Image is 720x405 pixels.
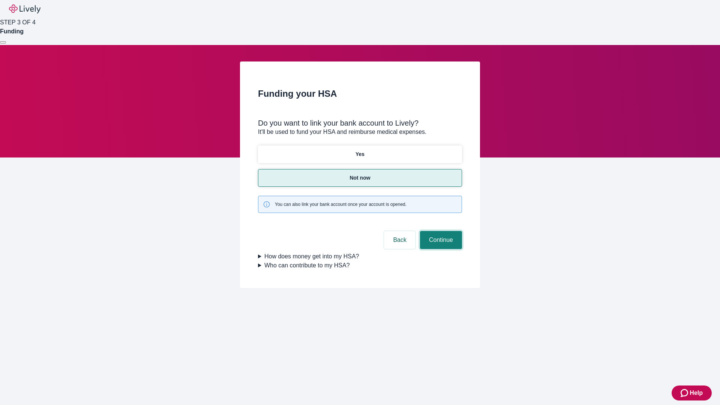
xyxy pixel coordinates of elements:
span: Help [690,388,703,397]
summary: How does money get into my HSA? [258,252,462,261]
summary: Who can contribute to my HSA? [258,261,462,270]
button: Yes [258,145,462,163]
svg: Zendesk support icon [681,388,690,397]
p: Yes [355,150,364,158]
img: Lively [9,4,40,13]
button: Back [384,231,415,249]
p: Not now [349,174,370,182]
button: Not now [258,169,462,187]
button: Continue [420,231,462,249]
div: Do you want to link your bank account to Lively? [258,118,462,127]
button: Zendesk support iconHelp [672,385,712,400]
h2: Funding your HSA [258,87,462,100]
span: You can also link your bank account once your account is opened. [275,201,406,208]
p: It'll be used to fund your HSA and reimburse medical expenses. [258,127,462,136]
